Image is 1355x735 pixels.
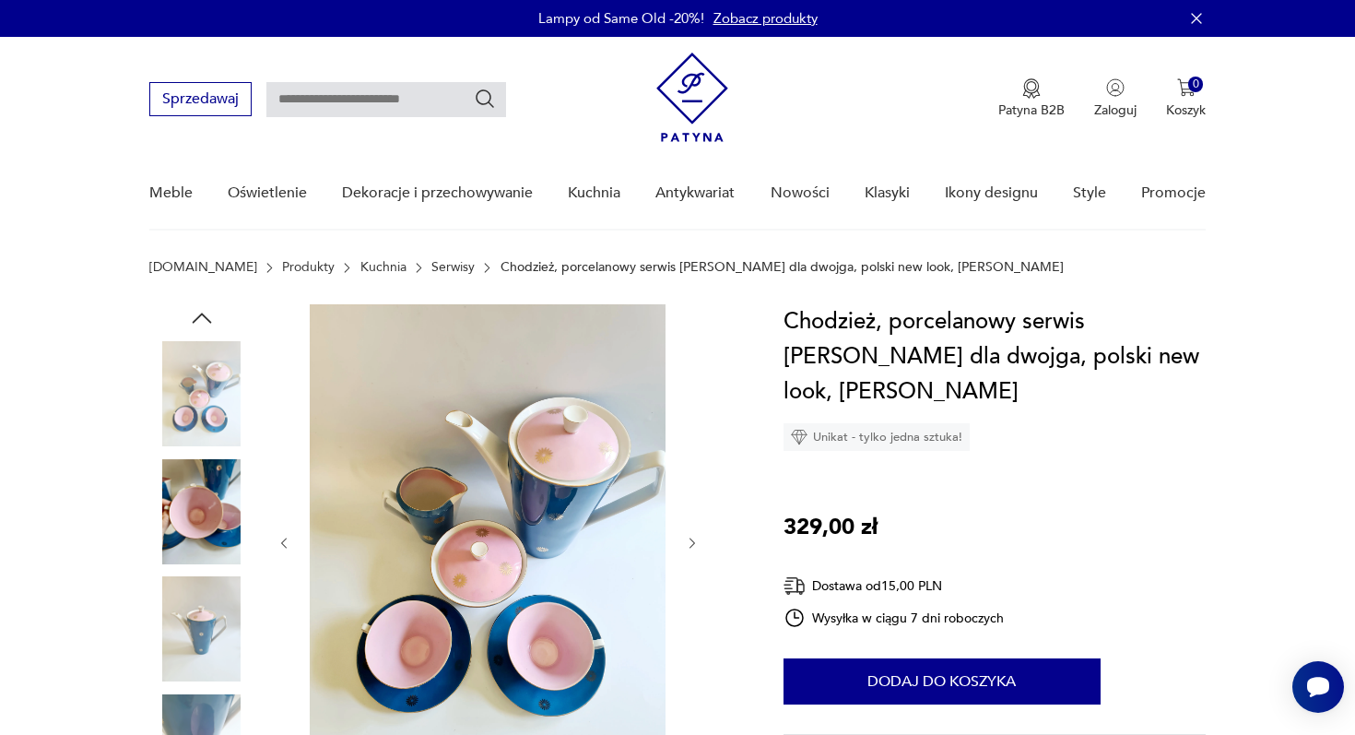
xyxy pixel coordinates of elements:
a: [DOMAIN_NAME] [149,260,257,275]
img: Zdjęcie produktu Chodzież, porcelanowy serwis Elżbieta dla dwojga, polski new look, W. Górski [149,459,254,564]
a: Klasyki [865,158,910,229]
p: Chodzież, porcelanowy serwis [PERSON_NAME] dla dwojga, polski new look, [PERSON_NAME] [501,260,1064,275]
button: Patyna B2B [998,78,1065,119]
a: Antykwariat [655,158,735,229]
div: Dostawa od 15,00 PLN [784,575,1005,598]
a: Meble [149,158,193,229]
img: Ikona dostawy [784,575,806,598]
button: Dodaj do koszyka [784,658,1101,705]
a: Sprzedawaj [149,94,252,107]
a: Style [1073,158,1106,229]
div: Wysyłka w ciągu 7 dni roboczych [784,607,1005,629]
p: Koszyk [1166,101,1206,119]
p: Zaloguj [1094,101,1137,119]
img: Patyna - sklep z meblami i dekoracjami vintage [656,53,728,142]
a: Promocje [1141,158,1206,229]
p: Lampy od Same Old -20%! [538,9,704,28]
a: Serwisy [431,260,475,275]
a: Zobacz produkty [713,9,818,28]
button: Sprzedawaj [149,82,252,116]
div: Unikat - tylko jedna sztuka! [784,423,970,451]
a: Ikona medaluPatyna B2B [998,78,1065,119]
a: Nowości [771,158,830,229]
a: Kuchnia [568,158,620,229]
img: Zdjęcie produktu Chodzież, porcelanowy serwis Elżbieta dla dwojga, polski new look, W. Górski [149,341,254,446]
button: Zaloguj [1094,78,1137,119]
h1: Chodzież, porcelanowy serwis [PERSON_NAME] dla dwojga, polski new look, [PERSON_NAME] [784,304,1207,409]
p: Patyna B2B [998,101,1065,119]
a: Kuchnia [360,260,406,275]
a: Dekoracje i przechowywanie [342,158,533,229]
img: Ikonka użytkownika [1106,78,1125,97]
img: Zdjęcie produktu Chodzież, porcelanowy serwis Elżbieta dla dwojga, polski new look, W. Górski [149,576,254,682]
a: Ikony designu [945,158,1038,229]
button: 0Koszyk [1166,78,1206,119]
a: Oświetlenie [228,158,307,229]
iframe: Smartsupp widget button [1292,661,1344,713]
img: Ikona diamentu [791,429,807,445]
div: 0 [1188,77,1204,92]
img: Ikona medalu [1022,78,1041,99]
p: 329,00 zł [784,510,878,545]
img: Ikona koszyka [1177,78,1196,97]
a: Produkty [282,260,335,275]
button: Szukaj [474,88,496,110]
